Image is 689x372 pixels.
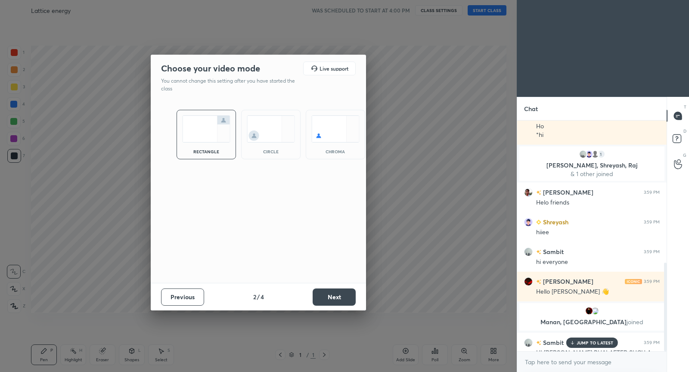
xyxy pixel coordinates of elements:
img: Learner_Badge_beginner_1_8b307cf2a0.svg [536,220,541,225]
span: joined [627,318,643,326]
div: 3:59 PM [644,220,660,225]
img: no-rating-badge.077c3623.svg [536,190,541,195]
div: grid [517,121,667,352]
div: Hello [PERSON_NAME] 👋 [536,288,660,296]
img: 3a96500cd65849c6b448199a87d770f2.jpg [524,188,533,197]
div: HI [PERSON_NAME] BHAI AFTER SUCH A LONG TIME [536,349,660,365]
img: no-rating-badge.077c3623.svg [536,279,541,284]
h6: [PERSON_NAME] [541,188,593,197]
img: iconic-light.a09c19a4.png [625,279,642,284]
h6: [PERSON_NAME] [541,277,593,286]
img: chromaScreenIcon.c19ab0a0.svg [311,115,360,143]
img: 3a1b112052174b5cae27fe08fb90e173.jpg [524,277,533,286]
div: 3:59 PM [644,190,660,195]
p: JUMP TO LATEST [577,340,614,345]
img: 3 [591,307,599,315]
div: 3:59 PM [644,279,660,284]
p: Chat [517,97,545,120]
h6: Sambit [541,338,564,347]
img: normalScreenIcon.ae25ed63.svg [182,115,230,143]
img: db327644ef4f49539c5069f688ab9370.jpg [524,248,533,256]
img: circleScreenIcon.acc0effb.svg [247,115,295,143]
h4: / [257,292,260,301]
p: & 1 other joined [525,170,659,177]
div: hi everyone [536,258,660,267]
p: D [683,128,686,134]
button: Next [313,288,356,306]
p: G [683,152,686,158]
p: [PERSON_NAME], Shreyash, Raj [525,162,659,169]
img: 3 [585,307,593,315]
div: 1 [597,150,605,158]
img: 34614391_5979F2A0-FBF8-4D15-AB25-93E0076647F8.png [524,218,533,226]
img: 34614391_5979F2A0-FBF8-4D15-AB25-93E0076647F8.png [585,150,593,158]
h4: 4 [261,292,264,301]
img: no-rating-badge.077c3623.svg [536,250,541,254]
h6: Sambit [541,247,564,256]
div: circle [254,149,288,154]
div: Ho [536,122,660,131]
h6: Shreyash [541,217,568,226]
h5: Live support [320,66,348,71]
h2: Choose your video mode [161,63,260,74]
img: default.png [591,150,599,158]
button: Previous [161,288,204,306]
div: chroma [318,149,353,154]
div: 3:59 PM [644,249,660,254]
img: db327644ef4f49539c5069f688ab9370.jpg [579,150,587,158]
img: db327644ef4f49539c5069f688ab9370.jpg [524,338,533,347]
div: Helo friends [536,198,660,207]
p: You cannot change this setting after you have started the class [161,77,301,93]
div: 3:59 PM [644,340,660,345]
div: rectangle [189,149,223,154]
div: hiiee [536,228,660,237]
p: Manan, [GEOGRAPHIC_DATA] [525,319,659,325]
p: T [684,104,686,110]
h4: 2 [253,292,256,301]
img: no-rating-badge.077c3623.svg [536,341,541,345]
